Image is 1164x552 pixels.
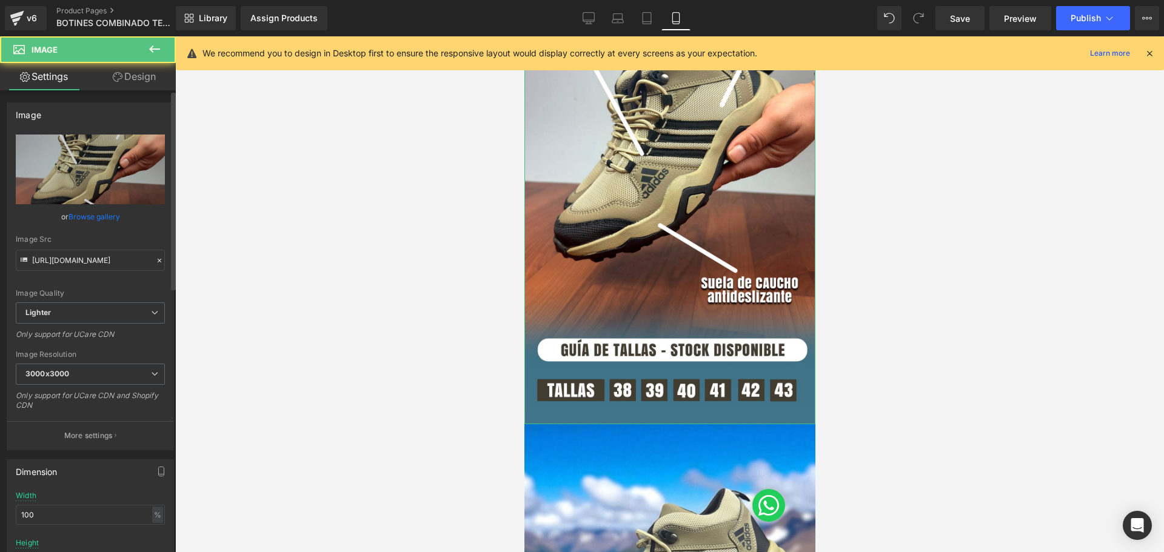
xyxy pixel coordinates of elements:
input: auto [16,505,165,525]
div: v6 [24,10,39,26]
b: Lighter [25,308,51,317]
span: Library [199,13,227,24]
div: Image Src [16,235,165,244]
p: We recommend you to design in Desktop first to ensure the responsive layout would display correct... [202,47,757,60]
div: Image [16,103,41,120]
span: Image [32,45,58,55]
div: Open Intercom Messenger [1123,511,1152,540]
button: Redo [906,6,931,30]
button: Undo [877,6,901,30]
a: Tablet [632,6,661,30]
div: Width [16,491,36,500]
div: Image Resolution [16,350,165,359]
span: Publish [1071,13,1101,23]
div: Height [16,539,39,547]
div: or [16,210,165,223]
div: Assign Products [250,13,318,23]
span: BOTINES COMBINADO TERREX [56,18,173,28]
a: Design [90,63,178,90]
a: Mobile [661,6,691,30]
span: Save [950,12,970,25]
a: New Library [176,6,236,30]
div: Image Quality [16,289,165,298]
div: Dimension [16,460,58,477]
button: More settings [7,421,173,450]
div: Only support for UCare CDN [16,330,165,347]
a: Browse gallery [69,206,120,227]
p: More settings [64,430,113,441]
input: Link [16,250,165,271]
button: More [1135,6,1159,30]
span: Preview [1004,12,1037,25]
a: Learn more [1085,46,1135,61]
a: Product Pages [56,6,196,16]
a: Preview [989,6,1051,30]
a: Laptop [603,6,632,30]
div: % [152,507,163,523]
a: v6 [5,6,47,30]
button: Publish [1056,6,1130,30]
a: Desktop [574,6,603,30]
div: Only support for UCare CDN and Shopify CDN [16,391,165,418]
b: 3000x3000 [25,369,69,378]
